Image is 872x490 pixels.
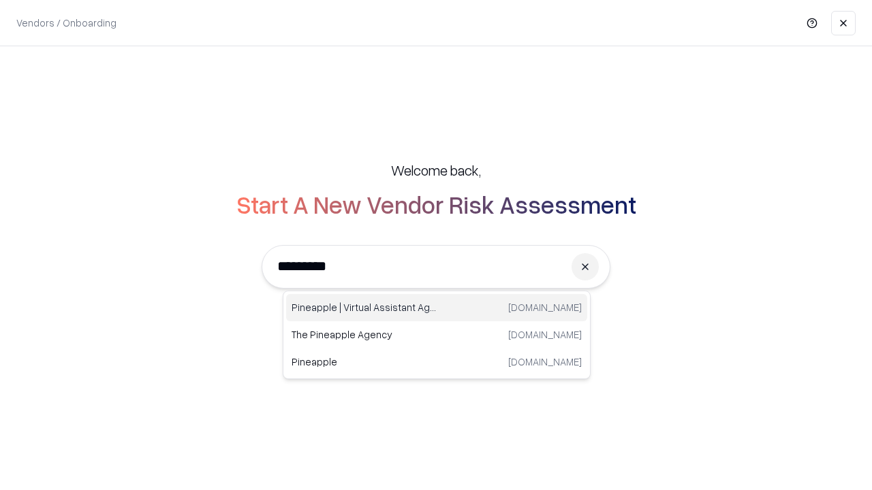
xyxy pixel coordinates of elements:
p: Pineapple | Virtual Assistant Agency [292,300,437,314]
p: The Pineapple Agency [292,327,437,342]
p: [DOMAIN_NAME] [508,300,582,314]
div: Suggestions [283,291,591,379]
h5: Welcome back, [391,161,481,180]
h2: Start A New Vendor Risk Assessment [236,191,636,218]
p: Pineapple [292,355,437,369]
p: Vendors / Onboarding [16,16,116,30]
p: [DOMAIN_NAME] [508,327,582,342]
p: [DOMAIN_NAME] [508,355,582,369]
